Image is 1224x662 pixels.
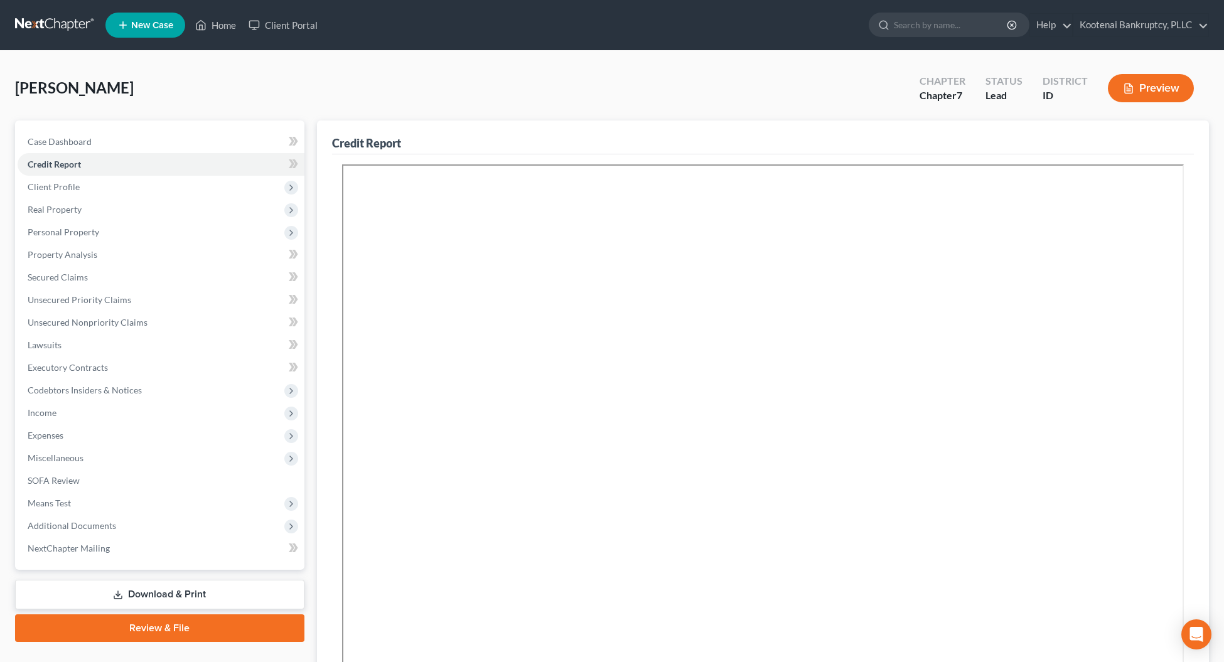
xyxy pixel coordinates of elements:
span: New Case [131,21,173,30]
span: Credit Report [28,159,81,169]
span: Executory Contracts [28,362,108,373]
span: Secured Claims [28,272,88,282]
a: Secured Claims [18,266,304,289]
span: Additional Documents [28,520,116,531]
span: Personal Property [28,227,99,237]
a: Executory Contracts [18,356,304,379]
span: Client Profile [28,181,80,192]
a: Download & Print [15,580,304,609]
a: Credit Report [18,153,304,176]
span: Real Property [28,204,82,215]
a: Help [1030,14,1072,36]
span: Lawsuits [28,339,62,350]
div: Status [985,74,1023,88]
a: Unsecured Nonpriority Claims [18,311,304,334]
div: Chapter [920,74,965,88]
div: Lead [985,88,1023,103]
button: Preview [1108,74,1194,102]
a: Client Portal [242,14,324,36]
div: Credit Report [332,136,401,151]
a: Review & File [15,614,304,642]
div: Chapter [920,88,965,103]
span: Unsecured Priority Claims [28,294,131,305]
div: District [1043,74,1088,88]
span: [PERSON_NAME] [15,78,134,97]
a: Kootenai Bankruptcy, PLLC [1073,14,1208,36]
a: Lawsuits [18,334,304,356]
a: Property Analysis [18,243,304,266]
a: SOFA Review [18,469,304,492]
span: Means Test [28,498,71,508]
div: Open Intercom Messenger [1181,619,1211,649]
span: Property Analysis [28,249,97,260]
div: ID [1043,88,1088,103]
input: Search by name... [894,13,1009,36]
span: Unsecured Nonpriority Claims [28,317,148,328]
a: NextChapter Mailing [18,537,304,560]
span: 7 [957,89,962,101]
a: Unsecured Priority Claims [18,289,304,311]
span: Expenses [28,430,63,440]
span: SOFA Review [28,475,80,486]
span: Miscellaneous [28,452,83,463]
span: Income [28,407,56,418]
span: Codebtors Insiders & Notices [28,385,142,395]
span: NextChapter Mailing [28,543,110,553]
span: Case Dashboard [28,136,92,147]
a: Case Dashboard [18,131,304,153]
a: Home [189,14,242,36]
